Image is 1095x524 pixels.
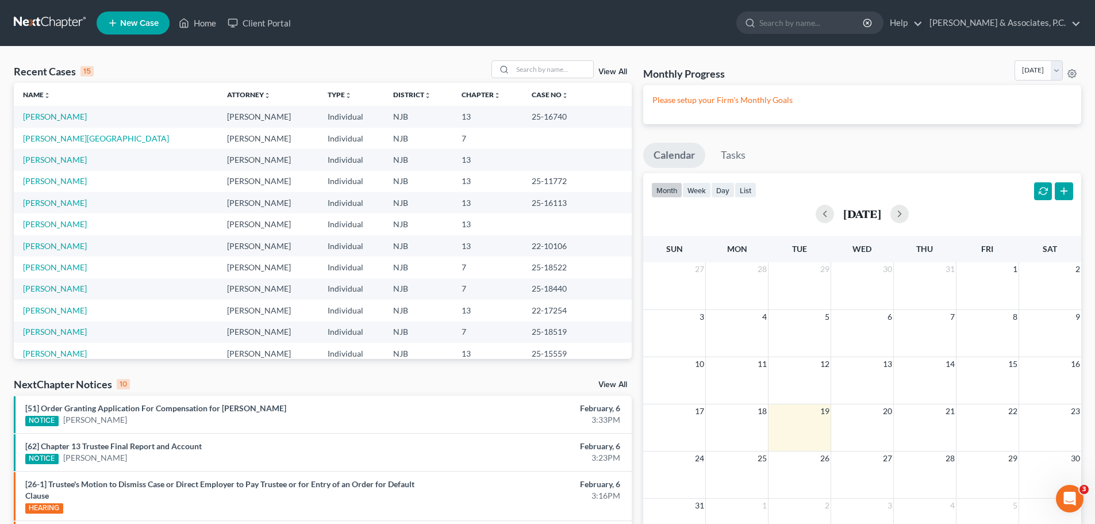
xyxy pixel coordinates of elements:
[345,92,352,99] i: unfold_more
[698,310,705,324] span: 3
[452,322,522,343] td: 7
[318,235,384,257] td: Individual
[819,404,831,418] span: 19
[429,452,620,464] div: 3:23PM
[949,310,956,324] span: 7
[882,404,893,418] span: 20
[120,19,159,28] span: New Case
[522,106,632,127] td: 25-16740
[522,171,632,192] td: 25-11772
[944,452,956,465] span: 28
[824,310,831,324] span: 5
[756,452,768,465] span: 25
[318,278,384,300] td: Individual
[384,235,452,257] td: NJB
[23,219,87,229] a: [PERSON_NAME]
[643,67,725,81] h3: Monthly Progress
[1056,485,1084,512] iframe: Intercom live chat
[1079,485,1089,494] span: 3
[452,213,522,235] td: 13
[819,262,831,276] span: 29
[843,208,881,220] h2: [DATE]
[218,213,318,235] td: [PERSON_NAME]
[694,404,705,418] span: 17
[384,322,452,343] td: NJB
[522,257,632,278] td: 25-18522
[429,403,620,414] div: February, 6
[429,414,620,426] div: 3:33PM
[756,262,768,276] span: 28
[218,278,318,300] td: [PERSON_NAME]
[14,64,94,78] div: Recent Cases
[218,192,318,213] td: [PERSON_NAME]
[25,441,202,451] a: [62] Chapter 13 Trustee Final Report and Account
[522,235,632,257] td: 22-10106
[14,377,130,391] div: NextChapter Notices
[1074,262,1081,276] span: 2
[318,128,384,149] td: Individual
[522,322,632,343] td: 25-18519
[727,244,747,254] span: Mon
[916,244,933,254] span: Thu
[452,300,522,321] td: 13
[63,414,127,426] a: [PERSON_NAME]
[384,128,452,149] td: NJB
[452,257,522,278] td: 7
[218,106,318,127] td: [PERSON_NAME]
[25,454,59,464] div: NOTICE
[694,499,705,512] span: 31
[384,192,452,213] td: NJB
[227,90,271,99] a: Attorneyunfold_more
[886,310,893,324] span: 6
[562,92,568,99] i: unfold_more
[318,171,384,192] td: Individual
[23,112,87,121] a: [PERSON_NAME]
[264,92,271,99] i: unfold_more
[1074,310,1081,324] span: 9
[1070,452,1081,465] span: 30
[1007,404,1019,418] span: 22
[462,90,501,99] a: Chapterunfold_more
[884,13,923,33] a: Help
[494,92,501,99] i: unfold_more
[23,176,87,186] a: [PERSON_NAME]
[1012,310,1019,324] span: 8
[711,182,735,198] button: day
[944,404,956,418] span: 21
[452,149,522,170] td: 13
[792,244,807,254] span: Tue
[1007,357,1019,371] span: 15
[318,322,384,343] td: Individual
[710,143,756,168] a: Tasks
[384,171,452,192] td: NJB
[513,61,593,78] input: Search by name...
[981,244,993,254] span: Fri
[23,155,87,165] a: [PERSON_NAME]
[522,192,632,213] td: 25-16113
[384,343,452,364] td: NJB
[882,357,893,371] span: 13
[522,343,632,364] td: 25-15559
[452,235,522,257] td: 13
[944,262,956,276] span: 31
[218,257,318,278] td: [PERSON_NAME]
[924,13,1081,33] a: [PERSON_NAME] & Associates, P.C.
[756,404,768,418] span: 18
[117,379,130,389] div: 10
[318,149,384,170] td: Individual
[318,106,384,127] td: Individual
[384,149,452,170] td: NJB
[384,106,452,127] td: NJB
[694,262,705,276] span: 27
[318,192,384,213] td: Individual
[452,278,522,300] td: 7
[652,94,1072,106] p: Please setup your Firm's Monthly Goals
[23,284,87,293] a: [PERSON_NAME]
[1070,404,1081,418] span: 23
[23,349,87,358] a: [PERSON_NAME]
[735,182,756,198] button: list
[1070,357,1081,371] span: 16
[452,343,522,364] td: 13
[173,13,222,33] a: Home
[666,244,683,254] span: Sun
